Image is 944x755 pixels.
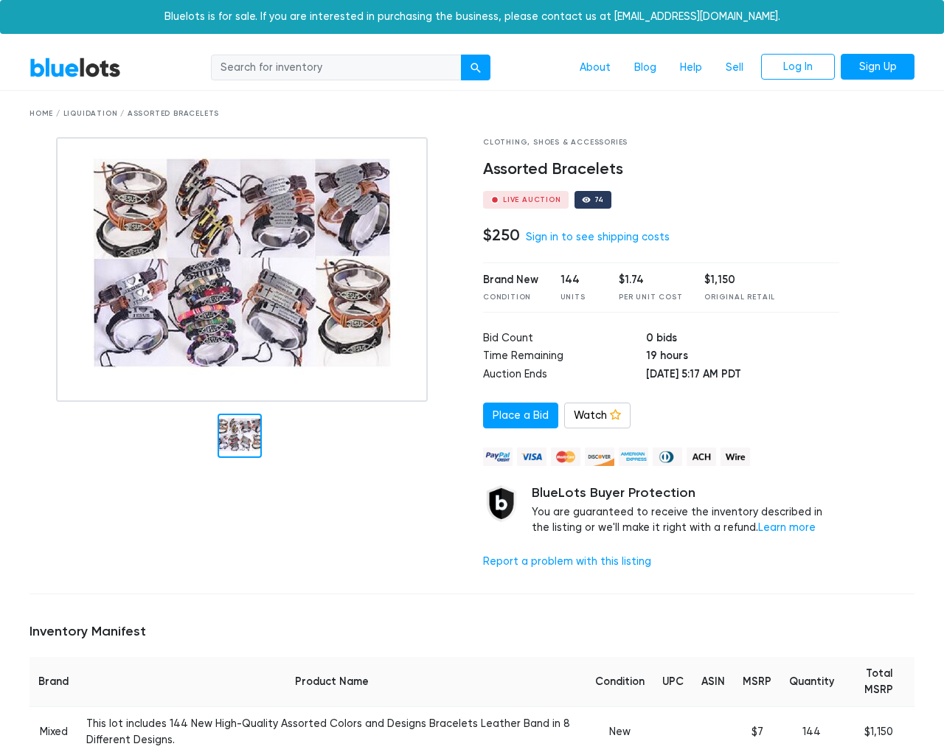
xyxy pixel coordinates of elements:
[560,272,597,288] div: 144
[721,448,750,466] img: wire-908396882fe19aaaffefbd8e17b12f2f29708bd78693273c0e28e3a24408487f.png
[653,657,693,707] th: UPC
[841,54,914,80] a: Sign Up
[483,292,538,303] div: Condition
[780,657,843,707] th: Quantity
[483,448,513,466] img: paypal_credit-80455e56f6e1299e8d57f40c0dcee7b8cd4ae79b9eccbfc37e2480457ba36de9.png
[483,366,646,385] td: Auction Ends
[687,448,716,466] img: ach-b7992fed28a4f97f893c574229be66187b9afb3f1a8d16a4691d3d3140a8ab00.png
[586,657,653,707] th: Condition
[29,657,77,707] th: Brand
[619,292,682,303] div: Per Unit Cost
[551,448,580,466] img: mastercard-42073d1d8d11d6635de4c079ffdb20a4f30a903dc55d1612383a1b395dd17f39.png
[704,272,775,288] div: $1,150
[594,196,605,203] div: 74
[843,657,914,707] th: Total MSRP
[526,231,670,243] a: Sign in to see shipping costs
[483,403,558,429] a: Place a Bid
[56,137,428,402] img: 4553b36a-7dde-48d2-a8d9-af8d99e7f4a9-1746098479.jpg
[560,292,597,303] div: Units
[646,330,839,349] td: 0 bids
[622,54,668,82] a: Blog
[646,348,839,366] td: 19 hours
[564,403,631,429] a: Watch
[483,272,538,288] div: Brand New
[483,348,646,366] td: Time Remaining
[483,160,839,179] h4: Assorted Bracelets
[585,448,614,466] img: discover-82be18ecfda2d062aad2762c1ca80e2d36a4073d45c9e0ffae68cd515fbd3d32.png
[29,108,914,119] div: Home / Liquidation / Assorted Bracelets
[619,272,682,288] div: $1.74
[483,330,646,349] td: Bid Count
[483,555,651,568] a: Report a problem with this listing
[483,137,839,148] div: Clothing, Shoes & Accessories
[483,226,520,245] h4: $250
[29,624,914,640] h5: Inventory Manifest
[532,485,839,536] div: You are guaranteed to receive the inventory described in the listing or we'll make it right with ...
[734,657,780,707] th: MSRP
[211,55,462,81] input: Search for inventory
[29,57,121,78] a: BlueLots
[77,657,586,707] th: Product Name
[693,657,734,707] th: ASIN
[761,54,835,80] a: Log In
[758,521,816,534] a: Learn more
[653,448,682,466] img: diners_club-c48f30131b33b1bb0e5d0e2dbd43a8bea4cb12cb2961413e2f4250e06c020426.png
[568,54,622,82] a: About
[704,292,775,303] div: Original Retail
[646,366,839,385] td: [DATE] 5:17 AM PDT
[503,196,561,203] div: Live Auction
[714,54,755,82] a: Sell
[532,485,839,501] h5: BlueLots Buyer Protection
[619,448,648,466] img: american_express-ae2a9f97a040b4b41f6397f7637041a5861d5f99d0716c09922aba4e24c8547d.png
[517,448,546,466] img: visa-79caf175f036a155110d1892330093d4c38f53c55c9ec9e2c3a54a56571784bb.png
[483,485,520,522] img: buyer_protection_shield-3b65640a83011c7d3ede35a8e5a80bfdfaa6a97447f0071c1475b91a4b0b3d01.png
[668,54,714,82] a: Help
